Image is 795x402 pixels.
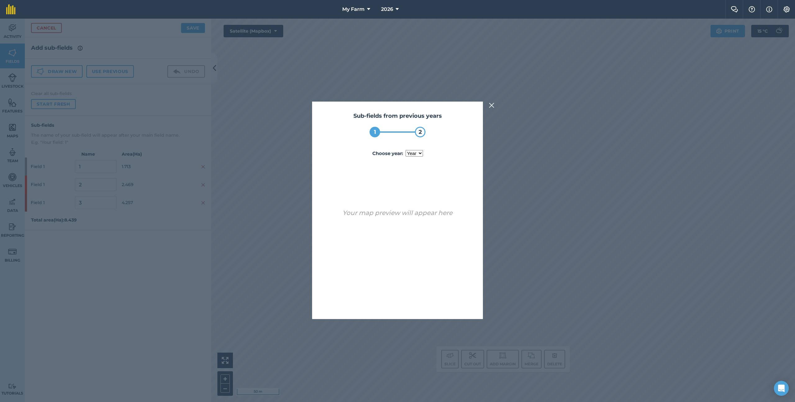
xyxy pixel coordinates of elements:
em: Your map preview will appear here [343,209,452,217]
select: Choose year: [406,150,423,157]
img: fieldmargin Logo [6,4,16,14]
span: My Farm [342,6,365,13]
div: 2 [415,127,425,137]
div: Open Intercom Messenger [774,381,789,396]
span: 2026 [381,6,393,13]
img: Two speech bubbles overlapping with the left bubble in the forefront [731,6,738,12]
img: svg+xml;base64,PHN2ZyB4bWxucz0iaHR0cDovL3d3dy53My5vcmcvMjAwMC9zdmciIHdpZHRoPSIxNyIgaGVpZ2h0PSIxNy... [766,6,772,13]
img: A cog icon [783,6,790,12]
div: 1 [370,127,380,137]
h2: Sub-fields from previous years [322,112,473,121]
strong: Choose year : [372,150,403,157]
img: svg+xml;base64,PHN2ZyB4bWxucz0iaHR0cDovL3d3dy53My5vcmcvMjAwMC9zdmciIHdpZHRoPSIyMiIgaGVpZ2h0PSIzMC... [489,102,494,109]
img: A question mark icon [748,6,756,12]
